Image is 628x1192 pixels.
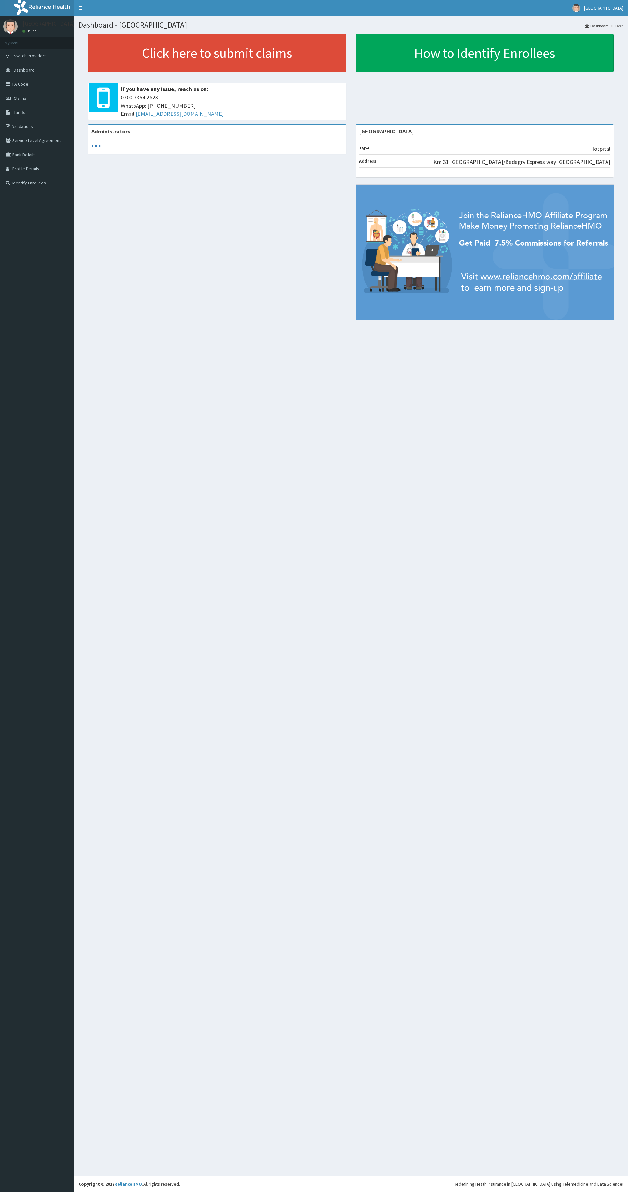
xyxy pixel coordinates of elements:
a: Dashboard [585,23,609,29]
h1: Dashboard - [GEOGRAPHIC_DATA] [79,21,623,29]
p: Km 31 [GEOGRAPHIC_DATA]/Badagry Express way [GEOGRAPHIC_DATA] [433,158,610,166]
p: [GEOGRAPHIC_DATA] [22,21,75,27]
span: Switch Providers [14,53,46,59]
b: Type [359,145,370,151]
div: Redefining Heath Insurance in [GEOGRAPHIC_DATA] using Telemedicine and Data Science! [454,1181,623,1187]
footer: All rights reserved. [74,1176,628,1192]
img: User Image [572,4,580,12]
strong: [GEOGRAPHIC_DATA] [359,128,414,135]
b: If you have any issue, reach us on: [121,85,208,93]
strong: Copyright © 2017 . [79,1181,143,1187]
a: [EMAIL_ADDRESS][DOMAIN_NAME] [136,110,224,117]
p: Hospital [590,145,610,153]
span: Dashboard [14,67,35,73]
img: provider-team-banner.png [356,185,614,320]
a: How to Identify Enrollees [356,34,614,72]
a: RelianceHMO [114,1181,142,1187]
span: [GEOGRAPHIC_DATA] [584,5,623,11]
svg: audio-loading [91,141,101,151]
span: Tariffs [14,109,25,115]
a: Online [22,29,38,33]
span: Claims [14,95,26,101]
b: Address [359,158,376,164]
a: Click here to submit claims [88,34,346,72]
li: Here [609,23,623,29]
b: Administrators [91,128,130,135]
span: 0700 7354 2623 WhatsApp: [PHONE_NUMBER] Email: [121,93,343,118]
img: User Image [3,19,18,34]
